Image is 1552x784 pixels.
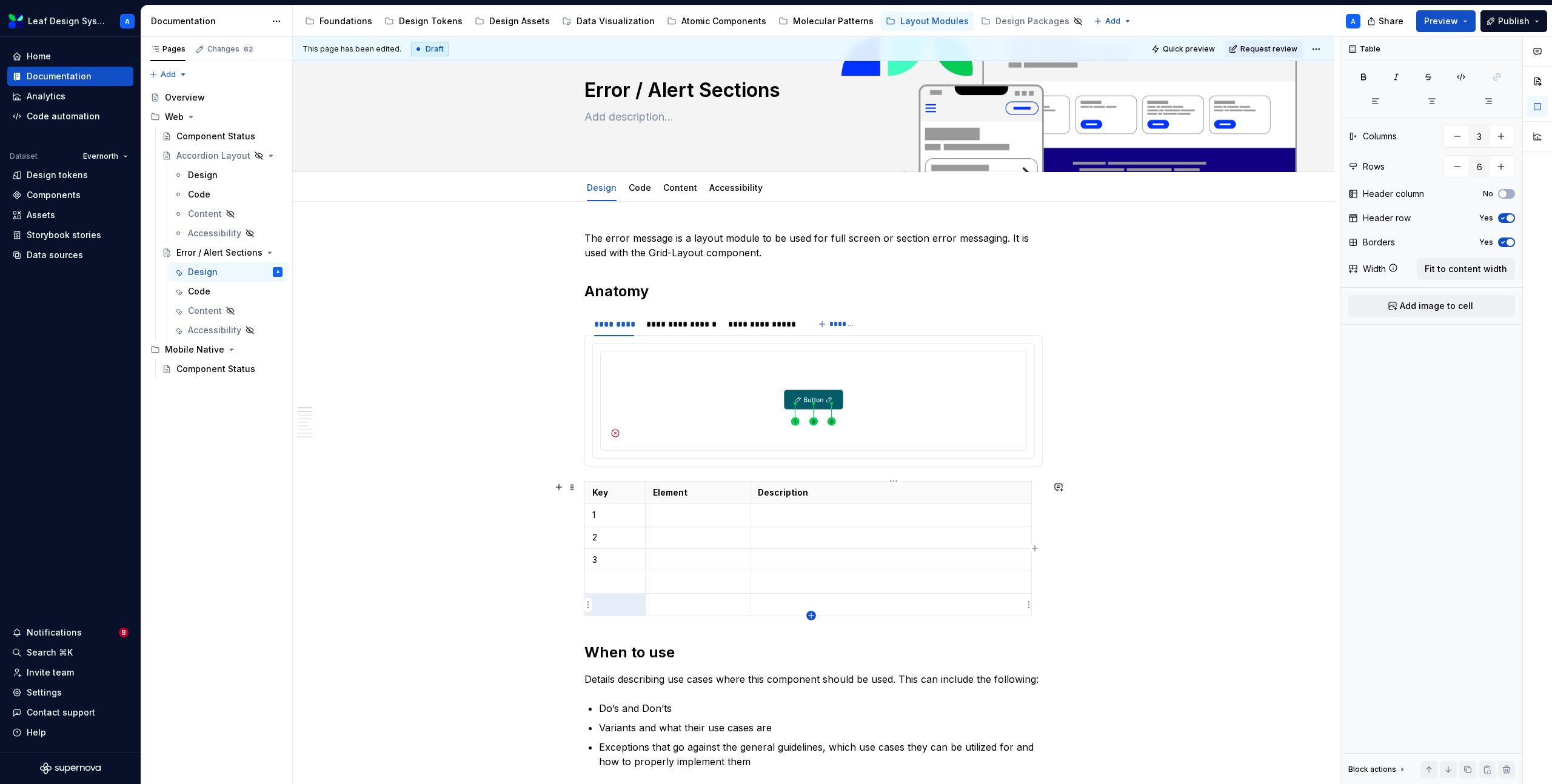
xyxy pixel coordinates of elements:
[78,148,133,165] button: Evernorth
[7,683,133,702] a: Settings
[7,245,133,265] a: Data sources
[592,343,1035,459] section-item: Evernorth
[7,185,133,205] a: Components
[1379,15,1403,27] span: Share
[319,15,372,27] div: Foundations
[28,15,105,27] div: Leaf Design System
[557,12,660,31] a: Data Visualization
[704,174,768,200] div: Accessibility
[165,91,205,104] div: Overview
[169,301,287,321] a: Content
[709,182,763,193] a: Accessibility
[145,340,287,359] div: Mobile Native
[27,646,73,659] div: Search ⌘K
[188,227,241,239] div: Accessibility
[188,324,241,336] div: Accessibility
[27,110,100,122] div: Code automation
[300,9,1088,33] div: Page tree
[1498,15,1530,27] span: Publish
[1479,238,1493,247] label: Yes
[83,151,118,161] span: Evernorth
[157,146,287,165] a: Accordion Layout
[7,165,133,185] a: Design tokens
[1363,188,1424,200] div: Header column
[7,67,133,86] a: Documentation
[663,182,697,193] a: Content
[27,706,95,719] div: Contact support
[151,15,266,27] div: Documentation
[150,44,186,54] div: Pages
[125,16,130,26] div: A
[599,720,1043,735] p: Variants and what their use cases are
[176,363,255,375] div: Component Status
[40,762,101,774] svg: Supernova Logo
[303,44,401,54] span: This page has been edited.
[489,15,550,27] div: Design Assets
[1105,16,1120,26] span: Add
[157,127,287,146] a: Component Status
[1479,213,1493,223] label: Yes
[157,243,287,262] a: Error / Alert Sections
[1363,236,1395,248] div: Borders
[27,686,62,699] div: Settings
[27,666,74,679] div: Invite team
[584,672,1043,686] p: Details describing use cases where this component should be used. This can include the following:
[1348,765,1396,774] div: Block actions
[2,8,138,34] button: Leaf Design SystemA
[7,107,133,126] a: Code automation
[188,266,218,278] div: Design
[8,14,23,28] img: 6e787e26-f4c0-4230-8924-624fe4a2d214.png
[592,509,638,521] p: 1
[1416,10,1476,32] button: Preview
[592,487,638,499] p: Key
[1400,300,1473,312] span: Add image to cell
[7,663,133,682] a: Invite team
[176,130,255,142] div: Component Status
[145,88,287,107] a: Overview
[584,643,1043,662] h2: When to use
[774,12,878,31] a: Molecular Patterns
[399,15,463,27] div: Design Tokens
[658,174,702,200] div: Content
[188,305,222,317] div: Content
[7,643,133,662] button: Search ⌘K
[1480,10,1547,32] button: Publish
[1148,41,1220,58] button: Quick preview
[1225,41,1303,58] button: Request review
[161,70,176,79] span: Add
[995,15,1069,27] div: Design Packages
[27,70,92,82] div: Documentation
[1363,263,1386,275] div: Width
[584,231,1043,260] p: The error message is a layout module to be used for full screen or section error messaging. It is...
[1363,212,1411,224] div: Header row
[157,359,287,379] a: Component Status
[119,628,129,637] span: 9
[7,205,133,225] a: Assets
[1417,258,1515,280] button: Fit to content width
[758,487,1024,499] p: Description
[411,42,449,56] div: Draft
[176,247,263,259] div: Error / Alert Sections
[27,90,65,102] div: Analytics
[27,249,83,261] div: Data sources
[27,209,55,221] div: Assets
[10,151,38,161] div: Dataset
[380,12,467,31] a: Design Tokens
[1361,10,1411,32] button: Share
[1348,761,1407,778] div: Block actions
[169,282,287,301] a: Code
[1425,263,1507,275] span: Fit to content width
[662,12,771,31] a: Atomic Components
[1240,44,1297,54] span: Request review
[188,188,210,201] div: Code
[7,87,133,106] a: Analytics
[881,12,974,31] a: Layout Modules
[1363,130,1397,142] div: Columns
[582,174,621,200] div: Design
[27,169,88,181] div: Design tokens
[145,66,191,83] button: Add
[27,726,46,739] div: Help
[27,189,81,201] div: Components
[7,723,133,742] button: Help
[793,15,874,27] div: Molecular Patterns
